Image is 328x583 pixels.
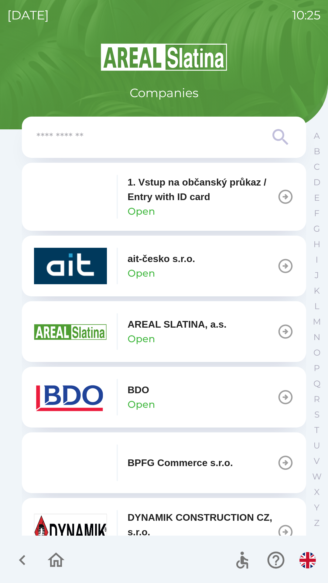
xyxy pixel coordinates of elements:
[22,301,306,362] button: AREAL SLATINA, a.s.Open
[314,425,319,435] p: T
[314,146,320,157] p: B
[299,552,316,568] img: en flag
[314,162,320,172] p: C
[309,345,324,360] button: O
[309,376,324,391] button: Q
[313,378,320,389] p: Q
[309,221,324,237] button: G
[22,43,306,72] img: Logo
[314,301,319,312] p: L
[313,332,320,343] p: N
[309,391,324,407] button: R
[292,6,321,24] p: 10:25
[309,298,324,314] button: L
[128,383,149,397] p: BDO
[309,422,324,438] button: T
[309,237,324,252] button: H
[314,456,320,466] p: V
[128,204,155,219] p: Open
[309,515,324,531] button: Z
[315,270,319,281] p: J
[128,317,227,332] p: AREAL SLATINA, a.s.
[128,455,233,470] p: BPFG Commerce s.r.o.
[309,283,324,298] button: K
[309,360,324,376] button: P
[314,208,319,219] p: F
[313,440,320,451] p: U
[309,175,324,190] button: D
[128,266,155,281] p: Open
[309,453,324,469] button: V
[7,6,49,24] p: [DATE]
[128,175,277,204] p: 1. Vstup na občanský průkaz / Entry with ID card
[314,363,320,373] p: P
[314,487,319,497] p: X
[314,193,320,203] p: E
[309,144,324,159] button: B
[130,84,199,102] p: Companies
[313,316,321,327] p: M
[22,236,306,296] button: ait-česko s.r.o.Open
[128,332,155,346] p: Open
[22,498,306,566] button: DYNAMIK CONSTRUCTION CZ, s.r.o.Open
[309,484,324,500] button: X
[309,268,324,283] button: J
[314,518,319,528] p: Z
[314,285,320,296] p: K
[309,159,324,175] button: C
[34,379,107,415] img: ae7449ef-04f1-48ed-85b5-e61960c78b50.png
[34,514,107,550] img: 9aa1c191-0426-4a03-845b-4981a011e109.jpeg
[128,397,155,412] p: Open
[309,314,324,329] button: M
[309,206,324,221] button: F
[313,347,320,358] p: O
[309,438,324,453] button: U
[314,131,320,141] p: A
[34,179,107,215] img: 93ea42ec-2d1b-4d6e-8f8a-bdbb4610bcc3.png
[314,409,319,420] p: S
[309,500,324,515] button: Y
[128,251,195,266] p: ait-česko s.r.o.
[313,177,320,188] p: D
[128,510,277,539] p: DYNAMIK CONSTRUCTION CZ, s.r.o.
[312,471,322,482] p: W
[22,432,306,493] button: BPFG Commerce s.r.o.
[309,252,324,268] button: I
[309,407,324,422] button: S
[34,313,107,350] img: aad3f322-fb90-43a2-be23-5ead3ef36ce5.png
[22,163,306,231] button: 1. Vstup na občanský průkaz / Entry with ID cardOpen
[22,367,306,428] button: BDOOpen
[34,445,107,481] img: f3b1b367-54a7-43c8-9d7e-84e812667233.png
[34,248,107,284] img: 40b5cfbb-27b1-4737-80dc-99d800fbabba.png
[309,190,324,206] button: E
[314,502,319,513] p: Y
[314,394,320,404] p: R
[309,128,324,144] button: A
[309,329,324,345] button: N
[313,239,320,250] p: H
[313,223,320,234] p: G
[309,469,324,484] button: W
[316,254,318,265] p: I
